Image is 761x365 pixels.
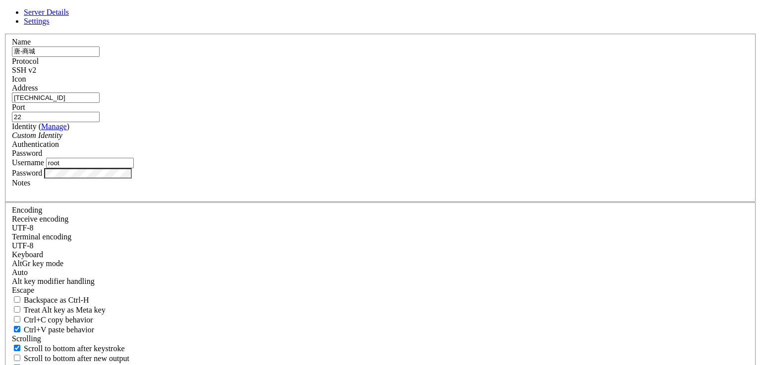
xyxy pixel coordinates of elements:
span: Treat Alt key as Meta key [24,306,106,314]
label: The default terminal encoding. ISO-2022 enables character map translations (like graphics maps). ... [12,232,71,241]
label: Notes [12,179,30,187]
input: Login Username [46,158,134,168]
div: Custom Identity [12,131,749,140]
label: Controls how the Alt key is handled. Escape: Send an ESC prefix. 8-Bit: Add 128 to the typed char... [12,277,95,285]
a: Server Details [24,8,69,16]
input: Backspace as Ctrl-H [14,296,20,303]
label: Name [12,38,31,46]
label: Protocol [12,57,39,65]
label: Password [12,169,42,177]
span: SSH v2 [12,66,36,74]
div: SSH v2 [12,66,749,75]
span: Auto [12,268,28,276]
input: Scroll to bottom after keystroke [14,345,20,351]
label: Set the expected encoding for data received from the host. If the encodings do not match, visual ... [12,259,63,268]
label: Encoding [12,206,42,214]
i: Custom Identity [12,131,62,139]
label: Username [12,158,44,167]
label: Ctrl-C copies if true, send ^C to host if false. Ctrl-Shift-C sends ^C to host if true, copies if... [12,316,93,324]
span: Ctrl+C copy behavior [24,316,93,324]
span: Escape [12,286,34,294]
a: Settings [24,17,50,25]
input: Host Name or IP [12,92,100,103]
input: Port Number [12,112,100,122]
label: Keyboard [12,250,43,259]
label: Ctrl+V pastes if true, sends ^V to host if false. Ctrl+Shift+V sends ^V to host if true, pastes i... [12,325,94,334]
label: Scrolling [12,334,41,343]
span: UTF-8 [12,224,34,232]
label: If true, the backspace should send BS ('\x08', aka ^H). Otherwise the backspace key should send '... [12,296,89,304]
div: UTF-8 [12,224,749,232]
label: Set the expected encoding for data received from the host. If the encodings do not match, visual ... [12,215,68,223]
label: Authentication [12,140,59,148]
div: UTF-8 [12,241,749,250]
input: Treat Alt key as Meta key [14,306,20,313]
label: Whether to scroll to the bottom on any keystroke. [12,344,125,353]
input: Server Name [12,46,100,57]
label: Address [12,84,38,92]
label: Port [12,103,25,111]
input: Ctrl+C copy behavior [14,316,20,322]
label: Identity [12,122,69,131]
div: Escape [12,286,749,295]
div: Password [12,149,749,158]
span: Scroll to bottom after new output [24,354,129,363]
div: Auto [12,268,749,277]
input: Scroll to bottom after new output [14,355,20,361]
span: UTF-8 [12,241,34,250]
span: Password [12,149,42,157]
input: Ctrl+V paste behavior [14,326,20,332]
a: Manage [41,122,67,131]
span: Scroll to bottom after keystroke [24,344,125,353]
label: Icon [12,75,26,83]
span: ( ) [39,122,69,131]
span: Backspace as Ctrl-H [24,296,89,304]
label: Whether the Alt key acts as a Meta key or as a distinct Alt key. [12,306,106,314]
span: Ctrl+V paste behavior [24,325,94,334]
label: Scroll to bottom after new output. [12,354,129,363]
